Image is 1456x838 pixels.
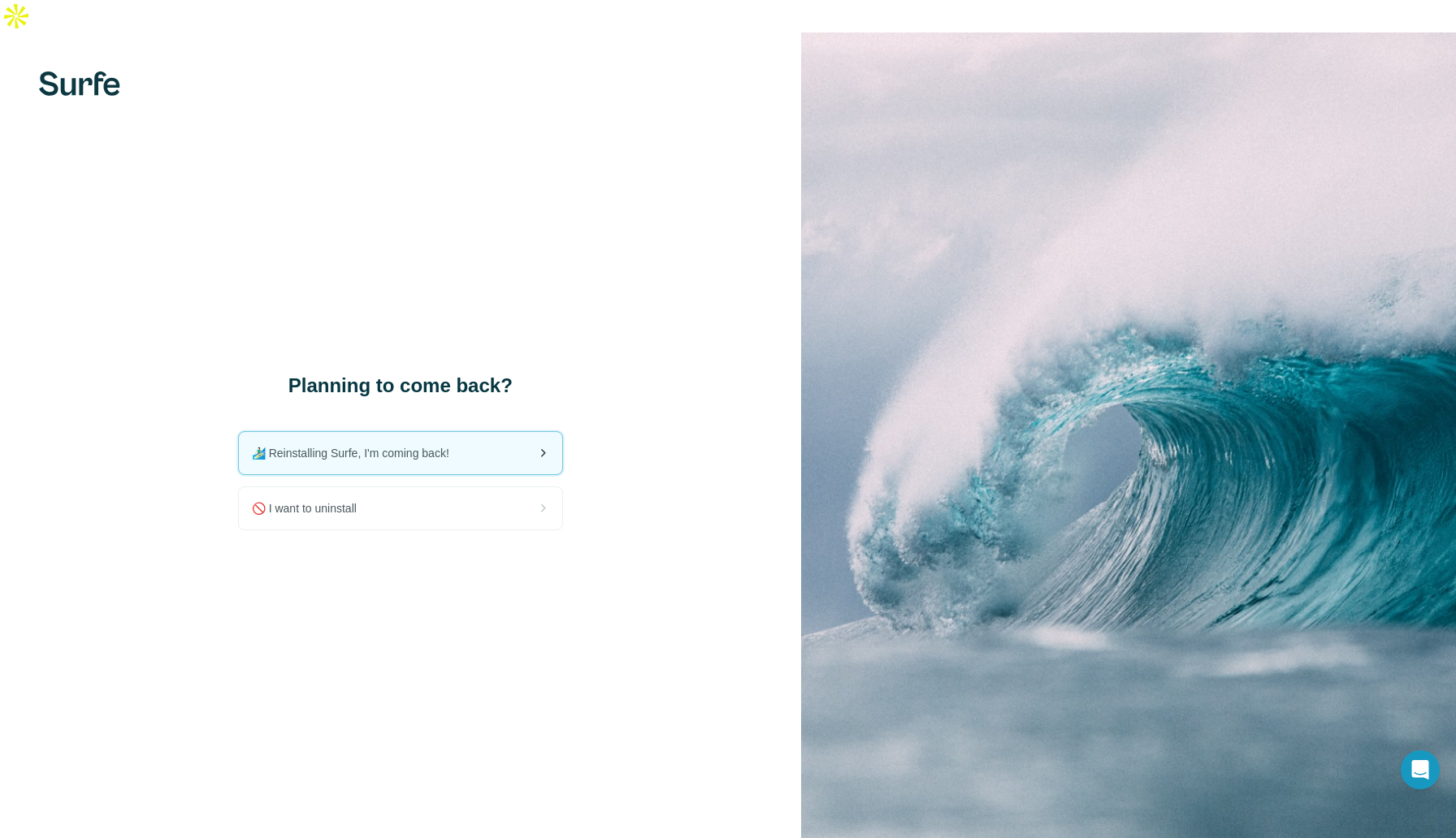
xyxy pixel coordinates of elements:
[252,500,370,516] span: 🚫 I want to uninstall
[238,373,563,399] h1: Planning to come back?
[1401,750,1440,789] div: Open Intercom Messenger
[252,445,462,461] span: 🏄🏻‍♂️ Reinstalling Surfe, I'm coming back!
[39,71,120,96] img: Surfe's logo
